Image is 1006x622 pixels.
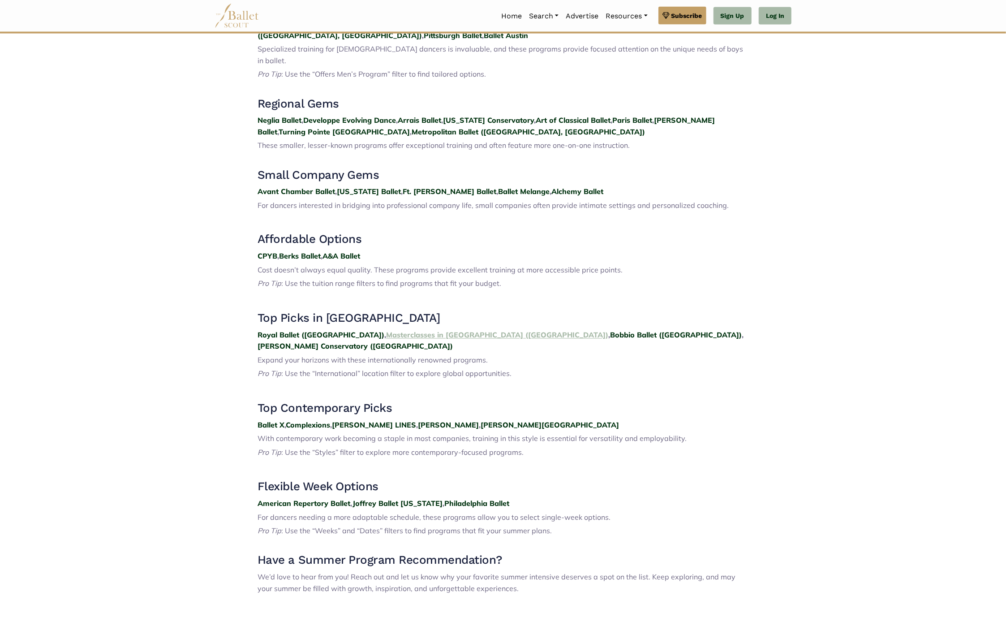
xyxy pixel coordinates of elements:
span: With contemporary work becoming a staple in most companies, training in this style is essential f... [258,434,687,443]
strong: , [384,331,386,340]
strong: , [401,187,403,196]
a: Turning Pointe [GEOGRAPHIC_DATA] [279,127,410,136]
a: Advertise [562,7,602,26]
strong: , [441,116,443,125]
span: We’d love to hear from you! Reach out and let us know why your favorite summer intensive deserves... [258,573,735,593]
a: CPYB [258,252,277,261]
strong: , [284,421,286,430]
a: Search [525,7,562,26]
span: Pro Tip [258,527,281,536]
h3: Affordable Options [258,232,748,247]
strong: , [496,187,498,196]
a: Joffrey Ballet [US_STATE] [353,499,443,508]
a: Paris Ballet [612,116,652,125]
h3: Small Company Gems [258,168,748,183]
a: [PERSON_NAME] Ballet [258,116,715,136]
a: Ballet Austin [484,31,528,40]
strong: , [608,331,610,340]
strong: , [277,252,279,261]
strong: Neglia Ballet [258,116,301,125]
strong: , [410,127,412,136]
h3: Have a Summer Program Recommendation? [258,553,748,568]
span: : Use the “Offers Men’s Program” filter to find tailored options. [281,69,486,78]
strong: American Repertory Ballet [258,499,350,508]
a: [PERSON_NAME][GEOGRAPHIC_DATA] [481,421,619,430]
h3: Regional Gems [258,96,748,112]
a: Art of Classical Ballet [536,116,610,125]
a: Metropolitan Ballet ([GEOGRAPHIC_DATA], [GEOGRAPHIC_DATA]) [258,19,713,40]
a: Pittsburgh Ballet [424,31,482,40]
strong: Developpe Evolving Dance [303,116,396,125]
strong: , [610,116,612,125]
a: Bobbio Ballet ([GEOGRAPHIC_DATA]) [610,331,742,340]
a: Log In [759,7,791,25]
span: Pro Tip [258,448,281,457]
a: Subscribe [658,7,706,25]
h3: Top Contemporary Picks [258,401,748,416]
h3: Flexible Week Options [258,479,748,495]
strong: , [742,331,744,340]
a: Ft. [PERSON_NAME] Ballet [403,187,496,196]
a: Sign Up [714,7,752,25]
strong: , [534,116,536,125]
span: : Use the “International” location filter to explore global opportunities. [281,369,512,378]
strong: [PERSON_NAME] [418,421,479,430]
span: Subscribe [671,11,702,21]
h3: Top Picks in [GEOGRAPHIC_DATA] [258,311,748,326]
a: Complexions [286,421,330,430]
a: [US_STATE] Ballet [337,187,401,196]
img: gem.svg [662,11,670,21]
a: Arrais Ballet [398,116,441,125]
strong: , [350,499,353,508]
a: Metropolitan Ballet ([GEOGRAPHIC_DATA], [GEOGRAPHIC_DATA]) [412,127,645,136]
strong: Royal Ballet ([GEOGRAPHIC_DATA]) [258,331,384,340]
span: Specialized training for [DEMOGRAPHIC_DATA] dancers is invaluable, and these programs provide foc... [258,44,743,65]
strong: , [335,187,337,196]
a: Philadelphia Ballet [444,499,509,508]
strong: A&A Ballet [322,252,360,261]
span: Pro Tip [258,279,281,288]
a: Ballet X [258,421,284,430]
strong: , [482,31,484,40]
strong: , [550,187,551,196]
span: For dancers needing a more adaptable schedule, these programs allow you to select single-week opt... [258,513,610,522]
strong: , [396,116,398,125]
strong: , [277,127,279,136]
span: These smaller, lesser-known programs offer exceptional training and often feature more one-on-one... [258,141,630,150]
a: [US_STATE] Conservatory [443,116,534,125]
span: : Use the tuition range filters to find programs that fit your budget. [281,279,501,288]
span: Pro Tip [258,369,281,378]
span: Pro Tip [258,69,281,78]
span: For dancers interested in bridging into professional company life, small companies often provide ... [258,201,729,210]
strong: , [652,116,654,125]
strong: , [443,499,444,508]
span: Expand your horizons with these internationally renowned programs. [258,356,488,365]
strong: , [330,421,332,430]
strong: , [301,116,303,125]
a: Berks Ballet [279,252,321,261]
a: [PERSON_NAME] LINES [332,421,416,430]
a: Masterclasses in [GEOGRAPHIC_DATA] ([GEOGRAPHIC_DATA]) [386,331,608,340]
a: Alchemy Ballet [551,187,603,196]
strong: Avant Chamber Ballet [258,187,335,196]
a: Ballet Melange [498,187,550,196]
